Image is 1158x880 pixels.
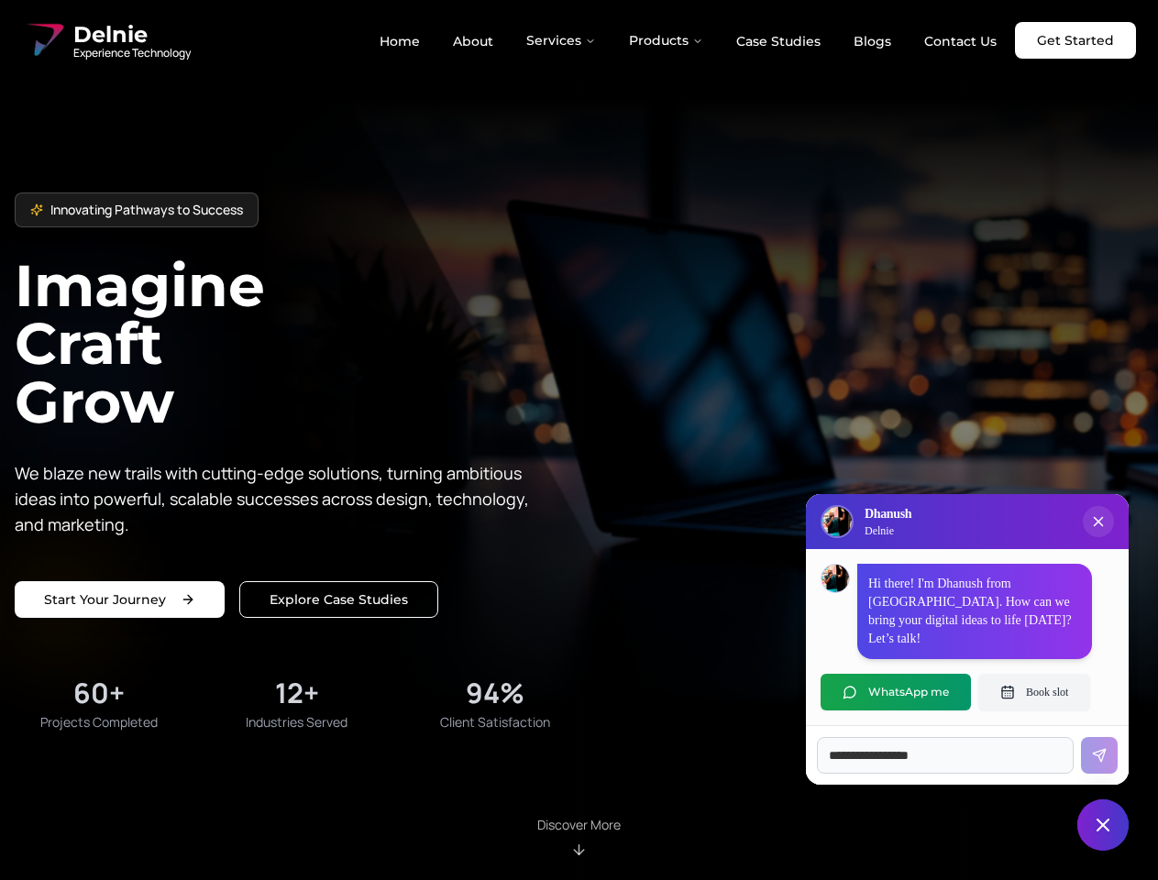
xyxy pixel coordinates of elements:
button: Products [614,22,718,59]
button: WhatsApp me [821,674,971,710]
div: Scroll to About section [537,816,621,858]
span: Client Satisfaction [440,713,550,731]
p: We blaze new trails with cutting-edge solutions, turning ambitious ideas into powerful, scalable ... [15,460,543,537]
img: Delnie Logo [822,507,852,536]
nav: Main [365,22,1011,59]
h3: Dhanush [865,505,911,523]
a: Start your project with us [15,581,225,618]
button: Close chat popup [1083,506,1114,537]
span: Delnie [73,20,191,49]
a: Blogs [839,26,906,57]
a: Contact Us [910,26,1011,57]
div: 60+ [73,676,125,709]
span: Innovating Pathways to Success [50,201,243,219]
a: Delnie Logo Full [22,18,191,62]
p: Discover More [537,816,621,834]
a: Get Started [1015,22,1136,59]
img: Delnie Logo [22,18,66,62]
span: Experience Technology [73,46,191,60]
div: 12+ [275,676,319,709]
h1: Imagine Craft Grow [15,257,579,430]
a: Case Studies [722,26,835,57]
button: Services [512,22,611,59]
p: Hi there! I'm Dhanush from [GEOGRAPHIC_DATA]. How can we bring your digital ideas to life [DATE]?... [868,575,1081,648]
p: Delnie [865,523,911,538]
span: Projects Completed [40,713,158,731]
button: Book slot [978,674,1090,710]
a: Home [365,26,435,57]
button: Close chat [1077,799,1129,851]
a: Explore our solutions [239,581,438,618]
img: Dhanush [822,565,849,592]
div: 94% [466,676,524,709]
span: Industries Served [246,713,347,731]
a: About [438,26,508,57]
